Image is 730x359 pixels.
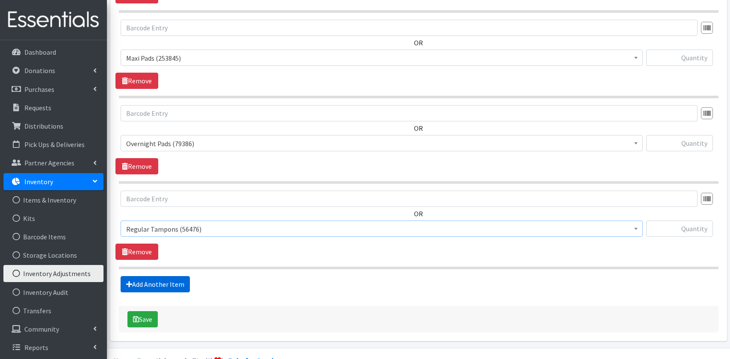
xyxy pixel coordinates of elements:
[646,50,713,66] input: Quantity
[646,221,713,237] input: Quantity
[3,321,103,338] a: Community
[127,311,158,327] button: Save
[24,103,51,112] p: Requests
[3,154,103,171] a: Partner Agencies
[24,343,48,352] p: Reports
[414,209,423,219] label: OR
[121,105,697,121] input: Barcode Entry
[3,173,103,190] a: Inventory
[3,118,103,135] a: Distributions
[121,276,190,292] a: Add Another Item
[24,325,59,333] p: Community
[3,81,103,98] a: Purchases
[3,210,103,227] a: Kits
[126,223,637,235] span: Regular Tampons (56476)
[126,138,637,150] span: Overnight Pads (79386)
[3,339,103,356] a: Reports
[24,85,54,94] p: Purchases
[646,135,713,151] input: Quantity
[126,52,637,64] span: Maxi Pads (253845)
[24,48,56,56] p: Dashboard
[121,20,697,36] input: Barcode Entry
[115,158,158,174] a: Remove
[121,191,697,207] input: Barcode Entry
[3,265,103,282] a: Inventory Adjustments
[24,177,53,186] p: Inventory
[3,191,103,209] a: Items & Inventory
[3,228,103,245] a: Barcode Items
[121,50,643,66] span: Maxi Pads (253845)
[3,99,103,116] a: Requests
[3,302,103,319] a: Transfers
[414,123,423,133] label: OR
[24,140,85,149] p: Pick Ups & Deliveries
[3,62,103,79] a: Donations
[115,73,158,89] a: Remove
[115,244,158,260] a: Remove
[121,135,643,151] span: Overnight Pads (79386)
[24,66,55,75] p: Donations
[3,6,103,34] img: HumanEssentials
[3,284,103,301] a: Inventory Audit
[3,136,103,153] a: Pick Ups & Deliveries
[24,122,63,130] p: Distributions
[3,247,103,264] a: Storage Locations
[414,38,423,48] label: OR
[121,221,643,237] span: Regular Tampons (56476)
[24,159,74,167] p: Partner Agencies
[3,44,103,61] a: Dashboard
